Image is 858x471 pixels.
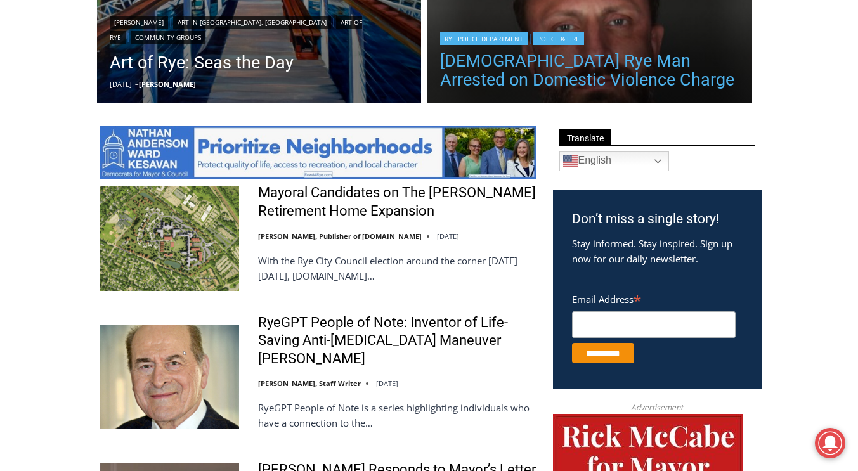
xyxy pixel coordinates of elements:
img: en [563,153,578,169]
a: [PERSON_NAME] [110,16,168,29]
span: Intern @ [DOMAIN_NAME] [332,126,588,155]
p: RyeGPT People of Note is a series highlighting individuals who have a connection to the… [258,400,536,430]
a: RyeGPT People of Note: Inventor of Life-Saving Anti-[MEDICAL_DATA] Maneuver [PERSON_NAME] [258,314,536,368]
a: [PERSON_NAME] [139,79,196,89]
a: Rye Police Department [440,32,528,45]
a: Mayoral Candidates on The [PERSON_NAME] Retirement Home Expansion [258,184,536,220]
a: [PERSON_NAME], Staff Writer [258,378,361,388]
time: [DATE] [110,79,132,89]
span: Translate [559,129,611,146]
img: Mayoral Candidates on The Osborn Retirement Home Expansion [100,186,239,290]
a: Police & Fire [533,32,584,45]
a: Intern @ [DOMAIN_NAME] [305,123,614,158]
p: With the Rye City Council election around the corner [DATE][DATE], [DOMAIN_NAME]… [258,253,536,283]
a: Art in [GEOGRAPHIC_DATA], [GEOGRAPHIC_DATA] [173,16,331,29]
img: RyeGPT People of Note: Inventor of Life-Saving Anti-Choking Maneuver Dr. Henry Heimlich [100,325,239,429]
a: English [559,151,669,171]
a: Art of Rye: Seas the Day [110,50,409,75]
time: [DATE] [437,231,459,241]
span: – [135,79,139,89]
div: | [440,30,739,45]
div: "[PERSON_NAME] and I covered the [DATE] Parade, which was a really eye opening experience as I ha... [320,1,599,123]
a: [DEMOGRAPHIC_DATA] Rye Man Arrested on Domestic Violence Charge [440,51,739,89]
h3: Don’t miss a single story! [572,209,743,229]
time: [DATE] [376,378,398,388]
label: Email Address [572,287,736,309]
a: [PERSON_NAME], Publisher of [DOMAIN_NAME] [258,231,422,241]
span: Advertisement [618,401,696,413]
div: | | | [110,13,409,44]
a: Community Groups [131,31,205,44]
p: Stay informed. Stay inspired. Sign up now for our daily newsletter. [572,236,743,266]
